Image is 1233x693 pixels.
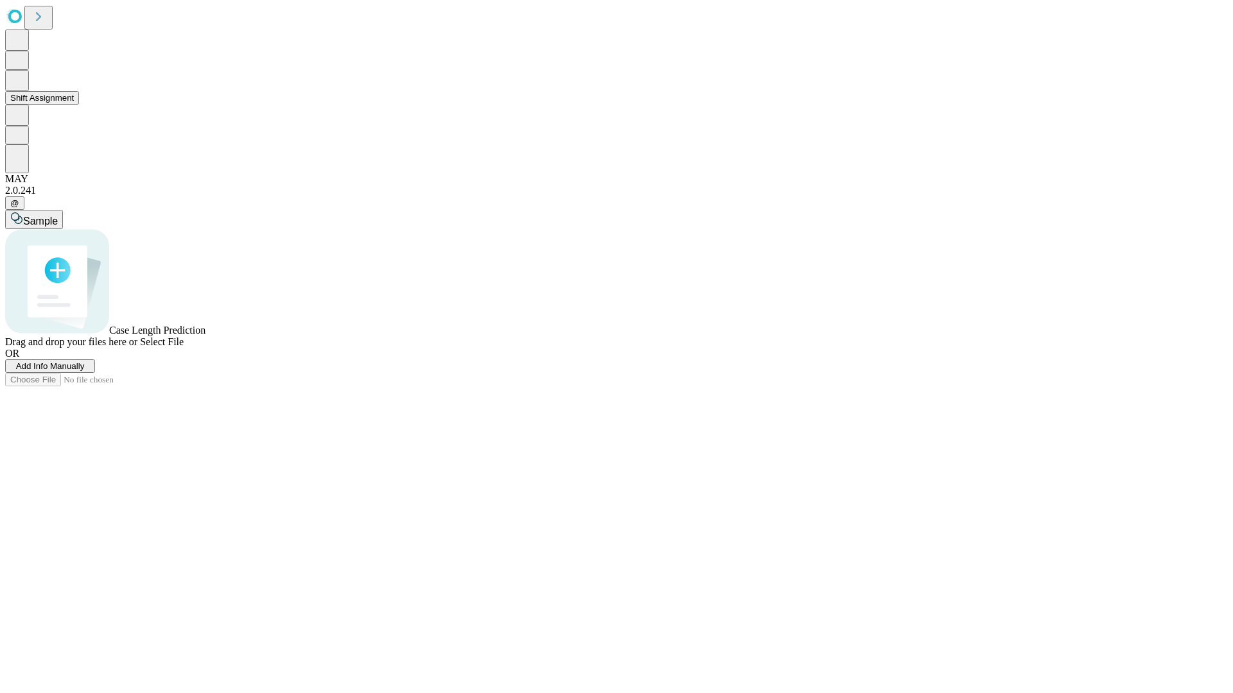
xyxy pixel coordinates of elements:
[109,325,205,336] span: Case Length Prediction
[140,336,184,347] span: Select File
[5,91,79,105] button: Shift Assignment
[5,185,1228,196] div: 2.0.241
[16,361,85,371] span: Add Info Manually
[5,336,137,347] span: Drag and drop your files here or
[23,216,58,227] span: Sample
[5,348,19,359] span: OR
[10,198,19,208] span: @
[5,173,1228,185] div: MAY
[5,359,95,373] button: Add Info Manually
[5,196,24,210] button: @
[5,210,63,229] button: Sample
